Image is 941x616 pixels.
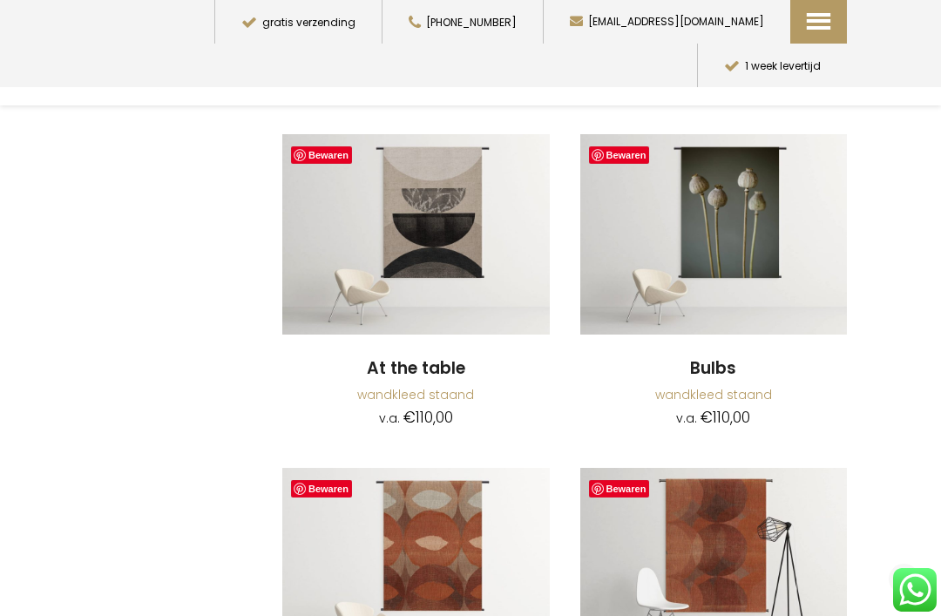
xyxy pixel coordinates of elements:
a: wandkleed staand [655,386,772,403]
bdi: 110,00 [403,407,453,428]
span: v.a. [379,410,400,427]
span: € [701,407,713,428]
span: € [403,407,416,428]
img: Bulbs [580,134,848,335]
a: Bewaren [589,146,650,164]
bdi: 110,00 [701,407,750,428]
a: Bulbs [580,134,848,337]
a: At the table [282,357,550,381]
a: Bewaren [589,480,650,498]
a: Bewaren [291,480,352,498]
a: wandkleed staand [357,386,474,403]
button: 1 week levertijd [697,44,847,87]
img: At The Table [282,134,550,335]
span: v.a. [676,410,697,427]
a: Bulbs [580,357,848,381]
a: Bewaren [291,146,352,164]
